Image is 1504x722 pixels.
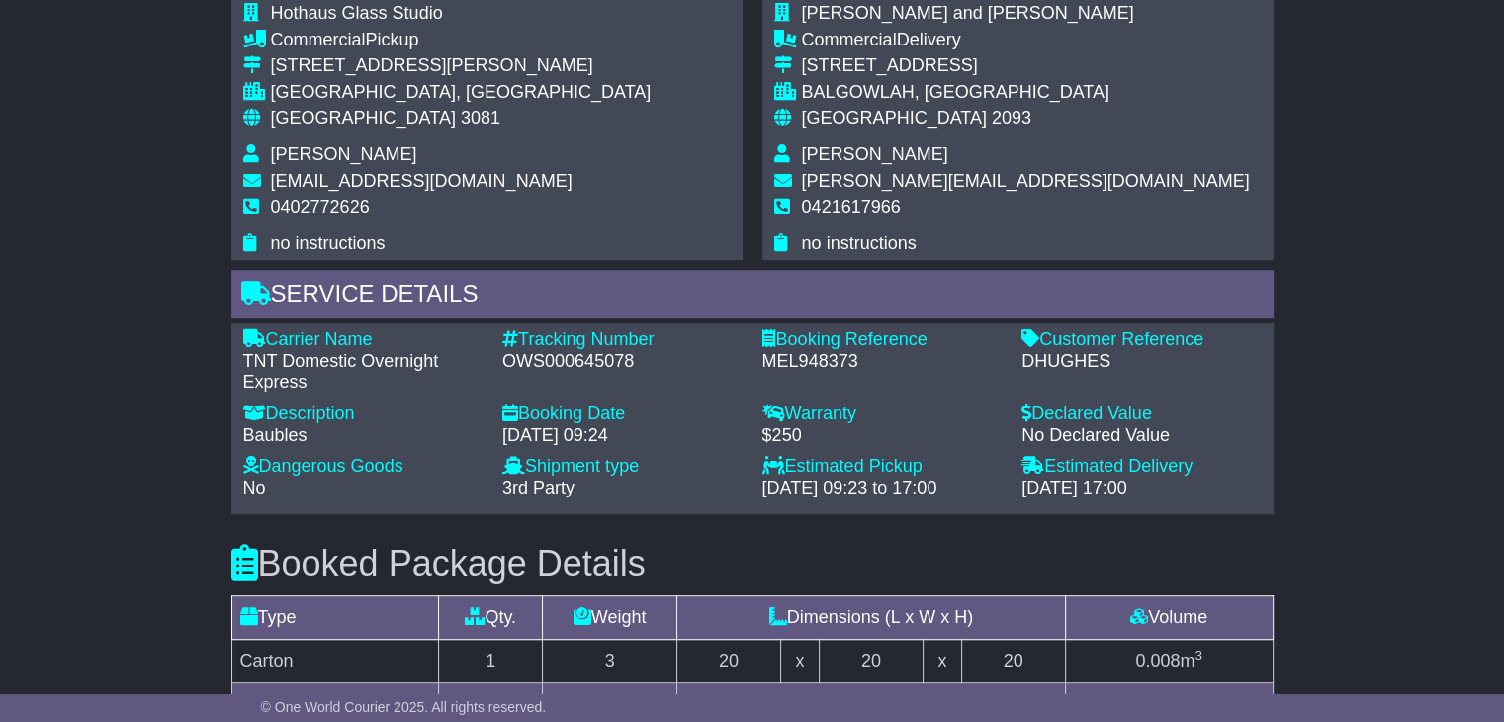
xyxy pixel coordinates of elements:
td: Qty. [439,596,543,640]
div: Description [243,404,484,425]
sup: 3 [1194,648,1202,663]
span: 0402772626 [271,197,370,217]
td: Dimensions (L x W x H) [677,596,1066,640]
span: [PERSON_NAME] [271,144,417,164]
span: [PERSON_NAME] [802,144,948,164]
span: 2093 [992,108,1031,128]
div: BALGOWLAH, [GEOGRAPHIC_DATA] [802,82,1250,104]
div: $250 [762,425,1003,447]
sup: 3 [1194,691,1202,706]
div: Estimated Pickup [762,456,1003,478]
div: MEL948373 [762,351,1003,373]
span: [PERSON_NAME] and [PERSON_NAME] [802,3,1134,23]
div: [STREET_ADDRESS] [802,55,1250,77]
span: no instructions [271,233,386,253]
div: Service Details [231,270,1274,323]
td: x [923,640,961,683]
span: © One World Courier 2025. All rights reserved. [261,699,547,715]
td: Type [231,596,439,640]
span: Hothaus Glass Studio [271,3,443,23]
div: [DATE] 17:00 [1021,478,1262,499]
div: [DATE] 09:24 [502,425,743,447]
div: Pickup [271,30,652,51]
div: Customer Reference [1021,329,1262,351]
span: 3081 [461,108,500,128]
div: Estimated Delivery [1021,456,1262,478]
span: No [243,478,266,497]
div: Tracking Number [502,329,743,351]
td: 20 [961,640,1065,683]
td: 20 [677,640,781,683]
span: [GEOGRAPHIC_DATA] [802,108,987,128]
div: Carrier Name [243,329,484,351]
span: no instructions [802,233,917,253]
span: Commercial [802,30,897,49]
div: OWS000645078 [502,351,743,373]
div: DHUGHES [1021,351,1262,373]
div: Delivery [802,30,1250,51]
div: Declared Value [1021,404,1262,425]
div: Booking Date [502,404,743,425]
span: 0.008 [1135,651,1180,671]
div: [GEOGRAPHIC_DATA], [GEOGRAPHIC_DATA] [271,82,652,104]
div: No Declared Value [1021,425,1262,447]
div: [STREET_ADDRESS][PERSON_NAME] [271,55,652,77]
div: Warranty [762,404,1003,425]
td: Volume [1065,596,1273,640]
td: 20 [819,640,923,683]
div: TNT Domestic Overnight Express [243,351,484,394]
span: Commercial [271,30,366,49]
div: Booking Reference [762,329,1003,351]
span: [GEOGRAPHIC_DATA] [271,108,456,128]
td: 1 [439,640,543,683]
span: [EMAIL_ADDRESS][DOMAIN_NAME] [271,171,573,191]
div: Baubles [243,425,484,447]
div: [DATE] 09:23 to 17:00 [762,478,1003,499]
span: 3rd Party [502,478,575,497]
span: 0421617966 [802,197,901,217]
td: m [1065,640,1273,683]
div: Dangerous Goods [243,456,484,478]
span: [PERSON_NAME][EMAIL_ADDRESS][DOMAIN_NAME] [802,171,1250,191]
td: x [780,640,819,683]
div: Shipment type [502,456,743,478]
h3: Booked Package Details [231,544,1274,584]
td: Weight [543,596,677,640]
td: 3 [543,640,677,683]
td: Carton [231,640,439,683]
